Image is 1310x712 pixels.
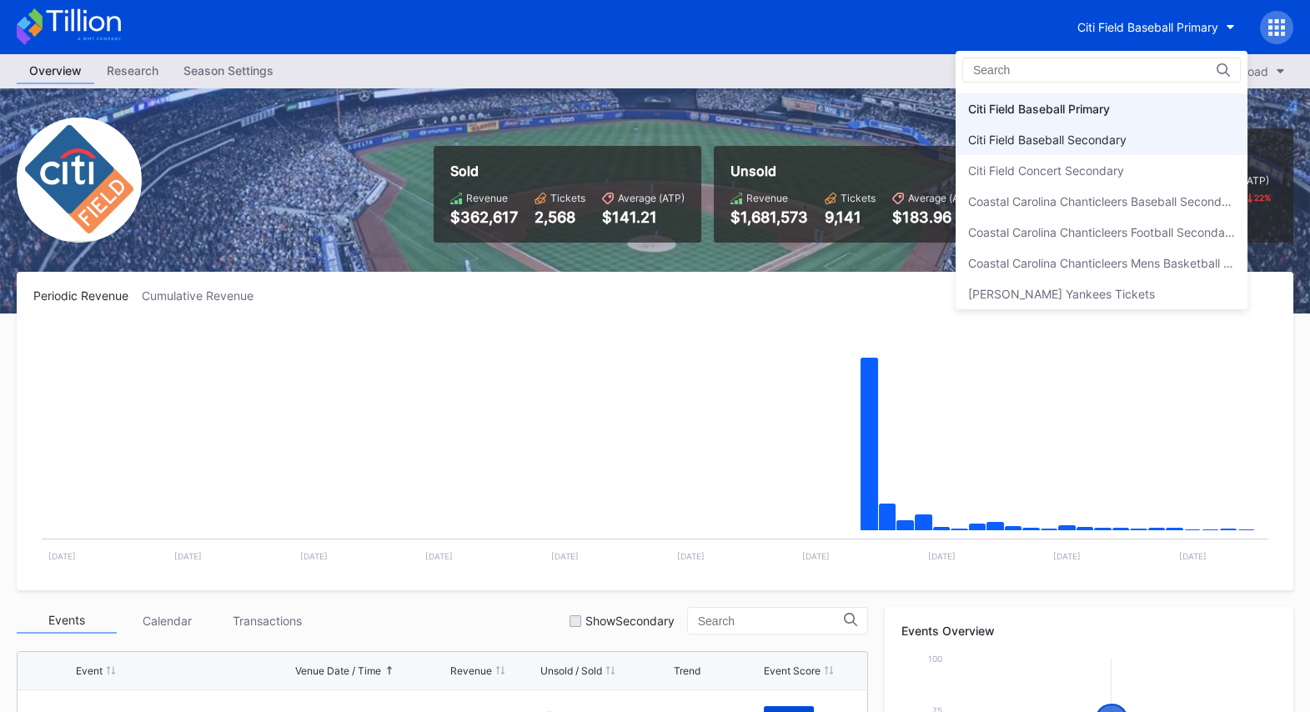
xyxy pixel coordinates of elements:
div: Coastal Carolina Chanticleers Baseball Secondary [968,194,1235,208]
div: Citi Field Concert Secondary [968,163,1124,178]
div: [PERSON_NAME] Yankees Tickets [968,287,1155,301]
div: Coastal Carolina Chanticleers Mens Basketball Secondary [968,256,1235,270]
div: Citi Field Baseball Primary [968,102,1110,116]
div: Coastal Carolina Chanticleers Football Secondary [968,225,1235,239]
div: Citi Field Baseball Secondary [968,133,1127,147]
input: Search [973,63,1119,77]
